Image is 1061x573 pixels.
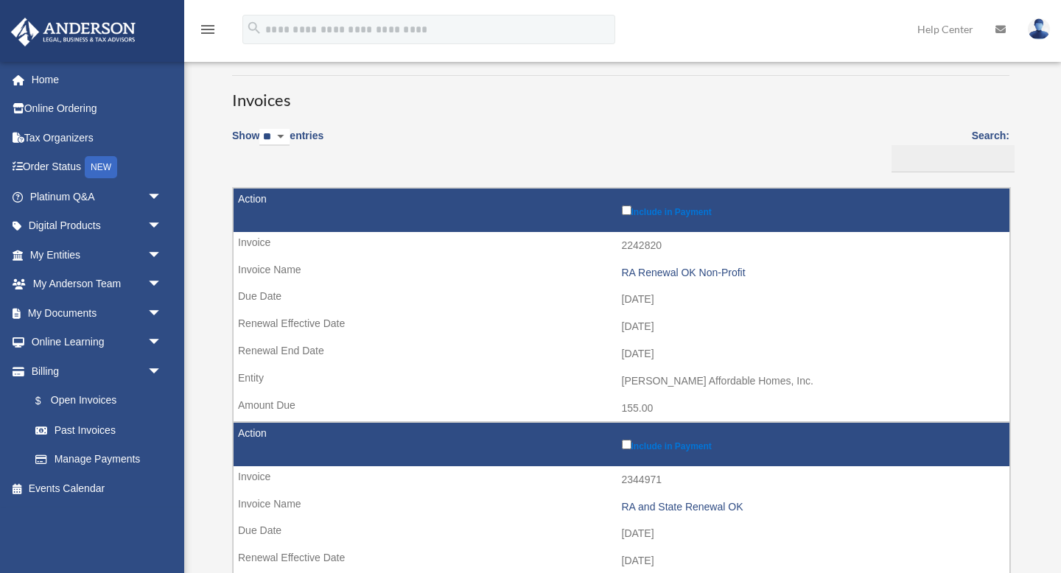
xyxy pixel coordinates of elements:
[10,211,184,241] a: Digital Productsarrow_drop_down
[1028,18,1050,40] img: User Pic
[10,356,177,386] a: Billingarrow_drop_down
[10,152,184,183] a: Order StatusNEW
[21,445,177,474] a: Manage Payments
[622,267,1003,279] div: RA Renewal OK Non-Profit
[147,328,177,358] span: arrow_drop_down
[199,21,217,38] i: menu
[147,298,177,328] span: arrow_drop_down
[234,368,1009,396] td: [PERSON_NAME] Affordable Homes, Inc.
[234,232,1009,260] td: 2242820
[246,20,262,36] i: search
[10,65,184,94] a: Home
[10,123,184,152] a: Tax Organizers
[21,386,169,416] a: $Open Invoices
[622,205,631,215] input: Include in Payment
[147,240,177,270] span: arrow_drop_down
[10,94,184,124] a: Online Ordering
[10,270,184,299] a: My Anderson Teamarrow_drop_down
[10,474,184,503] a: Events Calendar
[234,466,1009,494] td: 2344971
[622,501,1003,513] div: RA and State Renewal OK
[85,156,117,178] div: NEW
[622,440,631,449] input: Include in Payment
[232,75,1009,112] h3: Invoices
[234,520,1009,548] td: [DATE]
[147,270,177,300] span: arrow_drop_down
[232,127,323,161] label: Show entries
[622,203,1003,217] label: Include in Payment
[21,415,177,445] a: Past Invoices
[10,240,184,270] a: My Entitiesarrow_drop_down
[147,356,177,387] span: arrow_drop_down
[886,127,1009,172] label: Search:
[892,145,1015,173] input: Search:
[147,211,177,242] span: arrow_drop_down
[7,18,140,46] img: Anderson Advisors Platinum Portal
[10,298,184,328] a: My Documentsarrow_drop_down
[234,286,1009,314] td: [DATE]
[622,437,1003,451] label: Include in Payment
[43,392,51,410] span: $
[234,395,1009,423] td: 155.00
[10,328,184,357] a: Online Learningarrow_drop_down
[234,340,1009,368] td: [DATE]
[234,313,1009,341] td: [DATE]
[147,182,177,212] span: arrow_drop_down
[10,182,184,211] a: Platinum Q&Aarrow_drop_down
[199,26,217,38] a: menu
[259,129,290,146] select: Showentries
